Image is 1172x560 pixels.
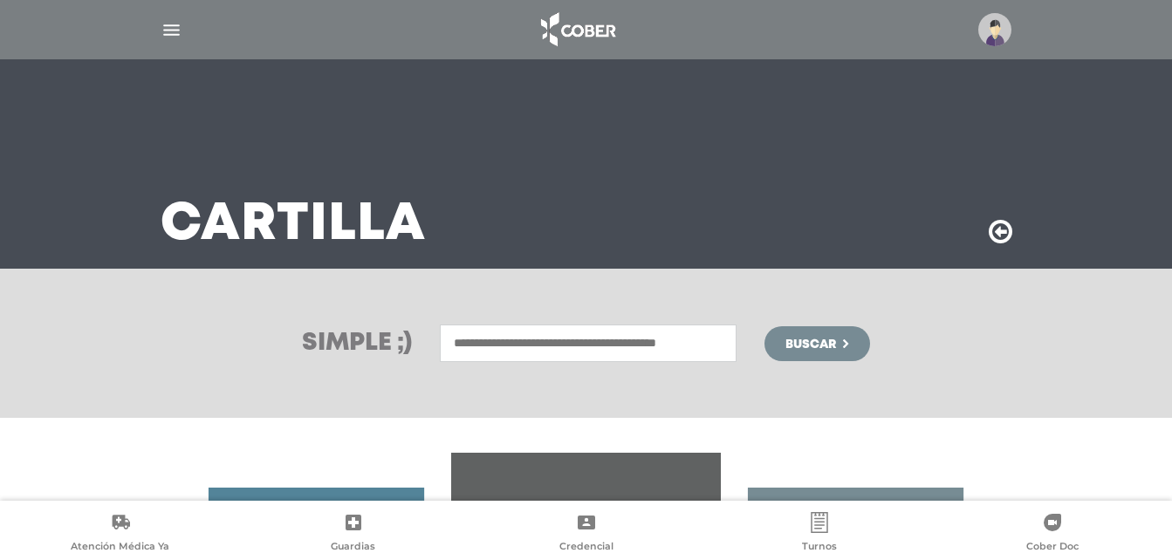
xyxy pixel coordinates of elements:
[785,338,836,351] span: Buscar
[161,202,426,248] h3: Cartilla
[161,19,182,41] img: Cober_menu-lines-white.svg
[236,512,469,557] a: Guardias
[802,540,837,556] span: Turnos
[559,540,613,556] span: Credencial
[302,331,412,356] h3: Simple ;)
[936,512,1169,557] a: Cober Doc
[703,512,936,557] a: Turnos
[331,540,375,556] span: Guardias
[469,512,703,557] a: Credencial
[764,326,869,361] button: Buscar
[978,13,1011,46] img: profile-placeholder.svg
[531,9,623,51] img: logo_cober_home-white.png
[71,540,169,556] span: Atención Médica Ya
[3,512,236,557] a: Atención Médica Ya
[1026,540,1079,556] span: Cober Doc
